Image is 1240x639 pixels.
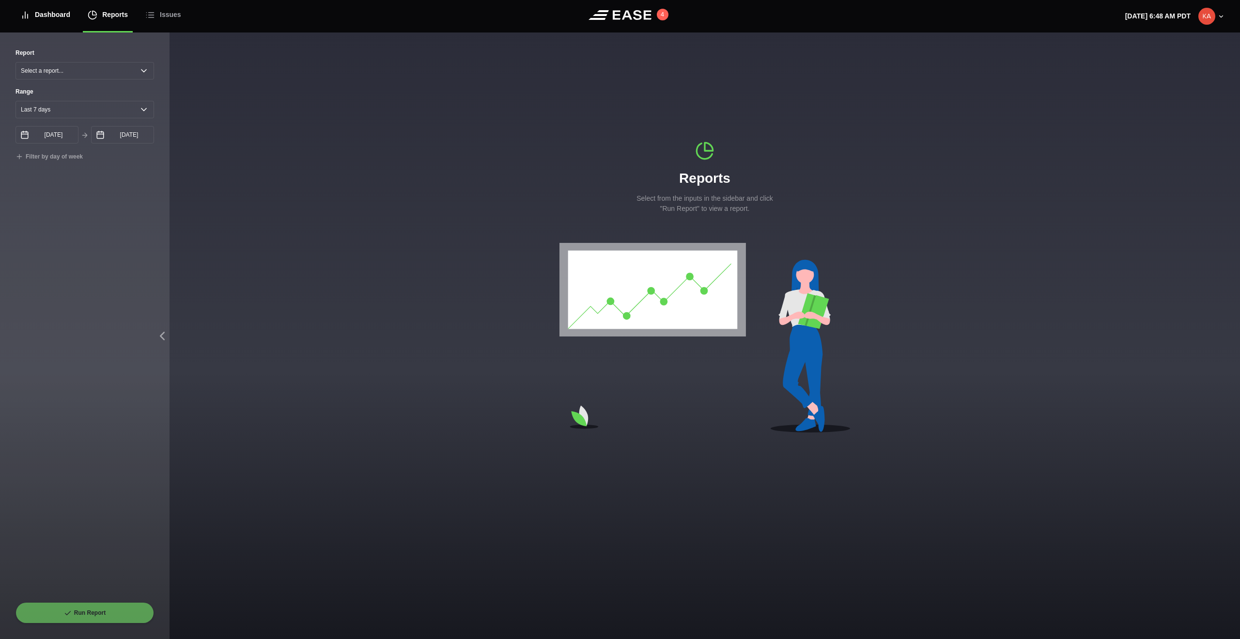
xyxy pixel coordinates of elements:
label: Report [15,48,34,57]
button: Filter by day of week [15,153,83,161]
button: 4 [657,9,668,20]
img: 0c8087e687f139fc6611fe4bca07326e [1198,8,1215,25]
p: [DATE] 6:48 AM PDT [1125,11,1191,21]
label: Range [15,87,154,96]
input: mm/dd/yyyy [91,126,154,144]
p: Select from the inputs in the sidebar and click "Run Report" to view a report. [632,193,777,214]
input: mm/dd/yyyy [15,126,78,144]
h1: Reports [632,168,777,189]
div: Reports [632,141,777,214]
